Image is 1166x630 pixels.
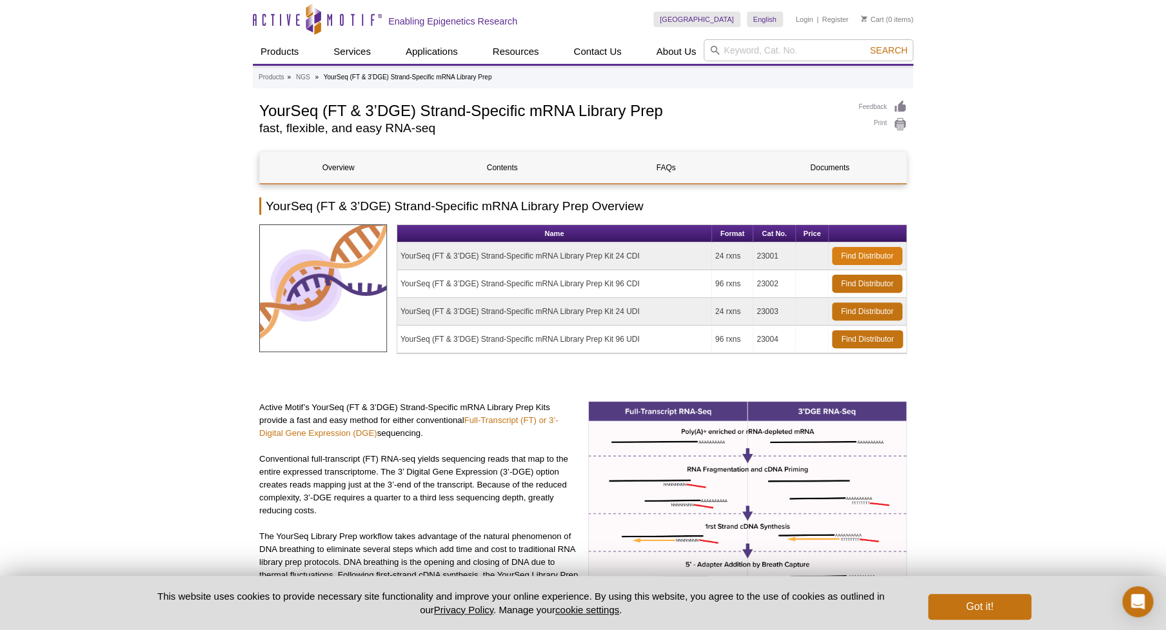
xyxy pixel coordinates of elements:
li: | [816,12,818,27]
button: Got it! [928,594,1031,620]
td: 96 rxns [712,270,753,298]
th: Format [712,225,753,242]
a: Contact Us [566,39,629,64]
li: » [315,74,319,81]
img: RNA-Seq Services [259,224,387,352]
a: English [747,12,783,27]
th: Name [397,225,712,242]
li: (0 items) [861,12,913,27]
a: Login [796,15,813,24]
a: Applications [398,39,466,64]
a: Feedback [858,100,907,114]
a: Documents [751,152,908,183]
a: Find Distributor [832,330,903,348]
span: Search [870,45,907,55]
h2: fast, flexible, and easy RNA-seq [259,123,845,134]
a: Find Distributor [832,247,902,265]
h2: YourSeq (FT & 3’DGE) Strand-Specific mRNA Library Prep Overview [259,197,907,215]
a: Products [259,72,284,83]
li: » [287,74,291,81]
td: 24 rxns [712,298,753,326]
a: Products [253,39,306,64]
a: Find Distributor [832,302,902,320]
button: cookie settings [555,604,619,615]
img: Your Cart [861,15,867,22]
td: 23004 [753,326,796,353]
button: Search [866,44,911,56]
p: This website uses cookies to provide necessary site functionality and improve your online experie... [135,589,907,616]
td: 23003 [753,298,796,326]
a: Contents [424,152,580,183]
a: About Us [649,39,704,64]
td: 96 rxns [712,326,753,353]
th: Price [796,225,829,242]
li: YourSeq (FT & 3’DGE) Strand-Specific mRNA Library Prep [324,74,492,81]
a: Overview [260,152,417,183]
a: Register [822,15,848,24]
td: YourSeq (FT & 3’DGE) Strand-Specific mRNA Library Prep Kit 96 CDI [397,270,712,298]
a: NGS [296,72,310,83]
a: Services [326,39,379,64]
a: FAQs [588,152,744,183]
input: Keyword, Cat. No. [704,39,913,61]
a: Print [858,117,907,132]
td: 23002 [753,270,796,298]
a: Find Distributor [832,275,902,293]
a: Resources [485,39,547,64]
p: Active Motif’s YourSeq (FT & 3’DGE) Strand-Specific mRNA Library Prep Kits provide a fast and eas... [259,401,578,440]
p: Conventional full-transcript (FT) RNA-seq yields sequencing reads that map to the entire expresse... [259,453,578,517]
td: 24 rxns [712,242,753,270]
td: YourSeq (FT & 3’DGE) Strand-Specific mRNA Library Prep Kit 24 CDI [397,242,712,270]
h2: Enabling Epigenetics Research [388,15,517,27]
td: YourSeq (FT & 3’DGE) Strand-Specific mRNA Library Prep Kit 96 UDI [397,326,712,353]
a: [GEOGRAPHIC_DATA] [653,12,740,27]
td: 23001 [753,242,796,270]
a: Privacy Policy [434,604,493,615]
div: Open Intercom Messenger [1122,586,1153,617]
a: Cart [861,15,884,24]
h1: YourSeq (FT & 3’DGE) Strand-Specific mRNA Library Prep [259,100,845,119]
td: YourSeq (FT & 3’DGE) Strand-Specific mRNA Library Prep Kit 24 UDI [397,298,712,326]
th: Cat No. [753,225,796,242]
